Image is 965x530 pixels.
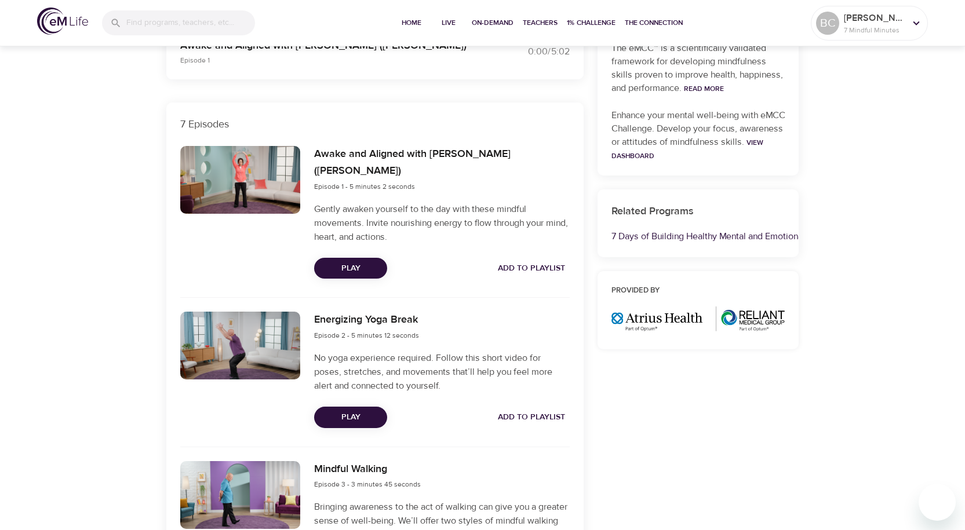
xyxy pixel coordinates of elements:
p: 7 Mindful Minutes [844,25,905,35]
span: Play [323,410,378,425]
img: logo [37,8,88,35]
h6: Related Programs [611,203,785,220]
a: Read More [684,84,724,93]
p: The eMCC™ is a scientifically validated framework for developing mindfulness skills proven to imp... [611,42,785,95]
button: Add to Playlist [493,258,570,279]
a: 7 Days of Building Healthy Mental and Emotional Habits [611,231,833,242]
button: Add to Playlist [493,407,570,428]
span: Add to Playlist [498,410,565,425]
p: 7 Episodes [180,116,570,132]
span: Live [435,17,463,29]
span: Episode 1 - 5 minutes 2 seconds [314,182,415,191]
span: On-Demand [472,17,514,29]
div: BC [816,12,839,35]
span: Episode 3 - 3 minutes 45 seconds [314,480,421,489]
span: Teachers [523,17,558,29]
div: 0:00 / 5:02 [483,45,570,59]
span: The Connection [625,17,683,29]
p: [PERSON_NAME] [844,11,905,25]
p: Enhance your mental well-being with eMCC Challenge. Develop your focus, awareness or attitudes of... [611,109,785,162]
h6: Awake and Aligned with [PERSON_NAME] ([PERSON_NAME]) [314,146,569,180]
h6: Mindful Walking [314,461,421,478]
span: Home [398,17,425,29]
a: View Dashboard [611,138,763,160]
p: Episode 1 [180,55,469,65]
p: Gently awaken yourself to the day with these mindful movements. Invite nourishing energy to flow ... [314,202,569,244]
p: No yoga experience required. Follow this short video for poses, stretches, and movements that’ll ... [314,351,569,393]
span: Add to Playlist [498,261,565,276]
button: Play [314,258,387,279]
input: Find programs, teachers, etc... [126,10,255,35]
span: 1% Challenge [567,17,616,29]
button: Play [314,407,387,428]
iframe: Button to launch messaging window [919,484,956,521]
img: Optum%20MA_AtriusReliant.png [611,306,785,331]
span: Play [323,261,378,276]
span: Episode 2 - 5 minutes 12 seconds [314,331,419,340]
h6: Energizing Yoga Break [314,312,419,328]
h6: Provided by [611,285,785,297]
